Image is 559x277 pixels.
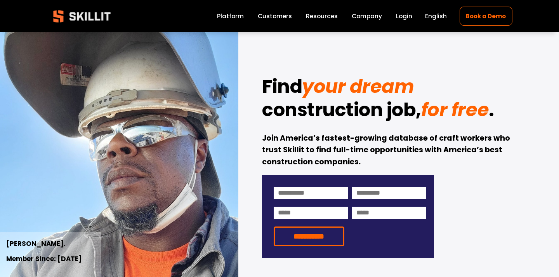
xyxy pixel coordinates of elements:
[262,73,302,99] strong: Find
[47,5,117,28] img: Skillit
[421,97,489,123] em: for free
[425,12,447,21] span: English
[306,11,338,21] a: folder dropdown
[6,254,82,263] strong: Member Since: [DATE]
[217,11,244,21] a: Platform
[258,11,292,21] a: Customers
[262,133,512,167] strong: Join America’s fastest-growing database of craft workers who trust Skillit to find full-time oppo...
[6,239,66,248] strong: [PERSON_NAME].
[352,11,382,21] a: Company
[302,73,414,99] em: your dream
[489,97,494,123] strong: .
[425,11,447,21] div: language picker
[306,12,338,21] span: Resources
[396,11,412,21] a: Login
[262,97,421,123] strong: construction job,
[460,7,512,26] a: Book a Demo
